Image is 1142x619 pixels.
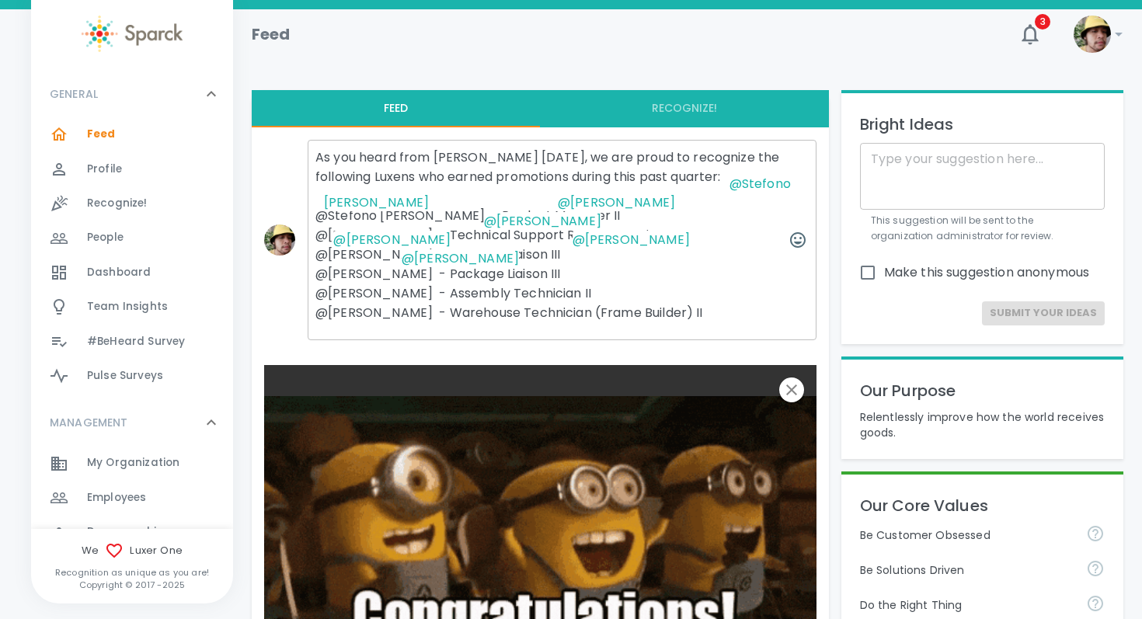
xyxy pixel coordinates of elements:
span: Make this suggestion anonymous [884,263,1090,282]
span: People [87,230,124,245]
svg: Do the Right Thing [1086,594,1105,613]
svg: Be Customer Obsessed [1086,524,1105,543]
span: 3 [1035,14,1050,30]
span: Pulse Surveys [87,368,163,384]
span: Employees [87,490,146,506]
div: interaction tabs [252,90,829,127]
textarea: As you heard from [PERSON_NAME] [DATE], we are proud to recognize the following Luxens who earned... [308,140,816,340]
p: GENERAL [50,86,98,102]
button: 3 [1011,16,1049,53]
a: Dashboard [31,256,233,290]
img: Picture of Marlon [1074,16,1111,53]
a: Profile [31,152,233,186]
p: Our Core Values [860,493,1105,518]
span: #BeHeard Survey [87,334,185,349]
a: People [31,221,233,255]
p: Be Solutions Driven [860,562,1074,578]
a: Team Insights [31,290,233,324]
span: We Luxer One [31,541,233,560]
a: #BeHeard Survey [31,325,233,359]
strong: @[PERSON_NAME] [402,249,519,267]
p: This suggestion will be sent to the organization administrator for review. [871,213,1094,244]
p: Bright Ideas [860,112,1105,137]
span: Dashboard [87,265,151,280]
span: Team Insights [87,299,168,315]
strong: @[PERSON_NAME] [558,193,675,211]
p: Relentlessly improve how the world receives goods. [860,409,1105,440]
strong: @[PERSON_NAME] [573,231,690,249]
strong: @Stefono [PERSON_NAME] [324,175,794,211]
span: Profile [87,162,122,177]
span: Recognize! [87,196,148,211]
a: Recognize! [31,186,233,221]
a: Employees [31,481,233,515]
p: Our Purpose [860,378,1105,403]
div: MANAGEMENT [31,399,233,446]
img: Sparck logo [82,16,183,52]
strong: @[PERSON_NAME] [484,212,601,230]
button: Feed [252,90,540,127]
a: My Organization [31,446,233,480]
span: Feed [87,127,116,142]
h1: Feed [252,22,291,47]
span: Demographics [87,524,170,540]
p: Recognition as unique as you are! [31,566,233,579]
div: GENERAL [31,71,233,117]
a: Feed [31,117,233,151]
span: My Organization [87,455,179,471]
div: GENERAL [31,117,233,399]
button: Recognize! [540,90,828,127]
p: Be Customer Obsessed [860,527,1074,543]
p: MANAGEMENT [50,415,128,430]
p: Copyright © 2017 - 2025 [31,579,233,591]
svg: Be Solutions Driven [1086,559,1105,578]
a: Sparck logo [31,16,233,52]
strong: @[PERSON_NAME] [333,231,451,249]
a: Demographics [31,515,233,549]
a: Pulse Surveys [31,359,233,393]
p: Do the Right Thing [860,597,1074,613]
img: Picture of Marlon [264,224,295,256]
